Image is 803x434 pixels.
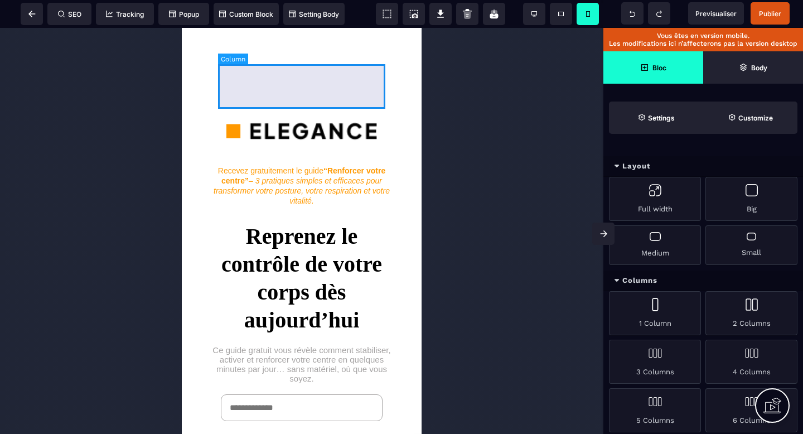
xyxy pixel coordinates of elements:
strong: Bloc [652,64,666,72]
span: Custom Block [219,10,273,18]
div: Full width [609,177,701,221]
div: Small [705,225,797,265]
i: – 3 pratiques simples et efficaces pour transformer votre posture, votre respiration et votre vit... [32,148,210,177]
text: Ce guide gratuit vous révèle comment stabiliser, activer et renforcer votre centre en quelques mi... [28,317,212,355]
span: View components [376,3,398,25]
strong: Customize [738,114,773,122]
span: Recevez gratuitement le guide [36,138,142,147]
div: 5 Columns [609,388,701,432]
text: Reprenez le contrôle de votre corps dès aujourd’hui [28,184,212,306]
span: Setting Body [289,10,339,18]
strong: Body [751,64,767,72]
div: Medium [609,225,701,265]
span: Popup [169,10,199,18]
img: 36a31ef8dffae9761ab5e8e4264402e5_logo.png [45,89,195,115]
div: 2 Columns [705,291,797,335]
p: Vous êtes en version mobile. [609,32,797,40]
strong: Settings [648,114,675,122]
span: Preview [688,2,744,25]
div: Columns [603,271,803,291]
div: Layout [603,156,803,177]
span: Previsualiser [695,9,737,18]
text: “Renforcer votre centre” [32,138,210,177]
p: Les modifications ici n’affecterons pas la version desktop [609,40,797,47]
span: Open Blocks [603,51,703,84]
div: 1 Column [609,291,701,335]
span: Tracking [106,10,144,18]
div: 4 Columns [705,340,797,384]
div: 6 Columns [705,388,797,432]
span: Settings [609,102,703,134]
div: 3 Columns [609,340,701,384]
span: Open Layer Manager [703,51,803,84]
span: SEO [58,10,81,18]
span: Publier [759,9,781,18]
span: Screenshot [403,3,425,25]
span: Open Style Manager [703,102,797,134]
div: Big [705,177,797,221]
